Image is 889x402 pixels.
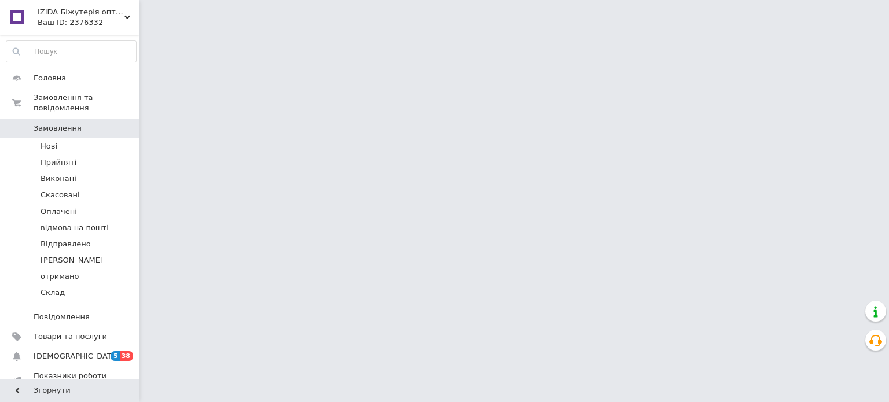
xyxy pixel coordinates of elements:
[34,123,82,134] span: Замовлення
[111,351,120,361] span: 5
[120,351,133,361] span: 38
[41,206,77,217] span: Оплачені
[34,351,119,362] span: [DEMOGRAPHIC_DATA]
[34,371,107,392] span: Показники роботи компанії
[34,93,139,113] span: Замовлення та повідомлення
[34,312,90,322] span: Повідомлення
[41,239,91,249] span: Відправлено
[41,255,103,265] span: [PERSON_NAME]
[34,331,107,342] span: Товари та послуги
[41,190,80,200] span: Скасовані
[38,7,124,17] span: IZIDA Біжутерія оптом, натуральне каміння та перли, фурнітура для біжутерії оптом
[41,287,65,298] span: Склад
[34,73,66,83] span: Головна
[38,17,139,28] div: Ваш ID: 2376332
[41,223,109,233] span: відмова на пошті
[41,174,76,184] span: Виконані
[41,271,79,282] span: отримано
[6,41,136,62] input: Пошук
[41,141,57,152] span: Нові
[41,157,76,168] span: Прийняті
